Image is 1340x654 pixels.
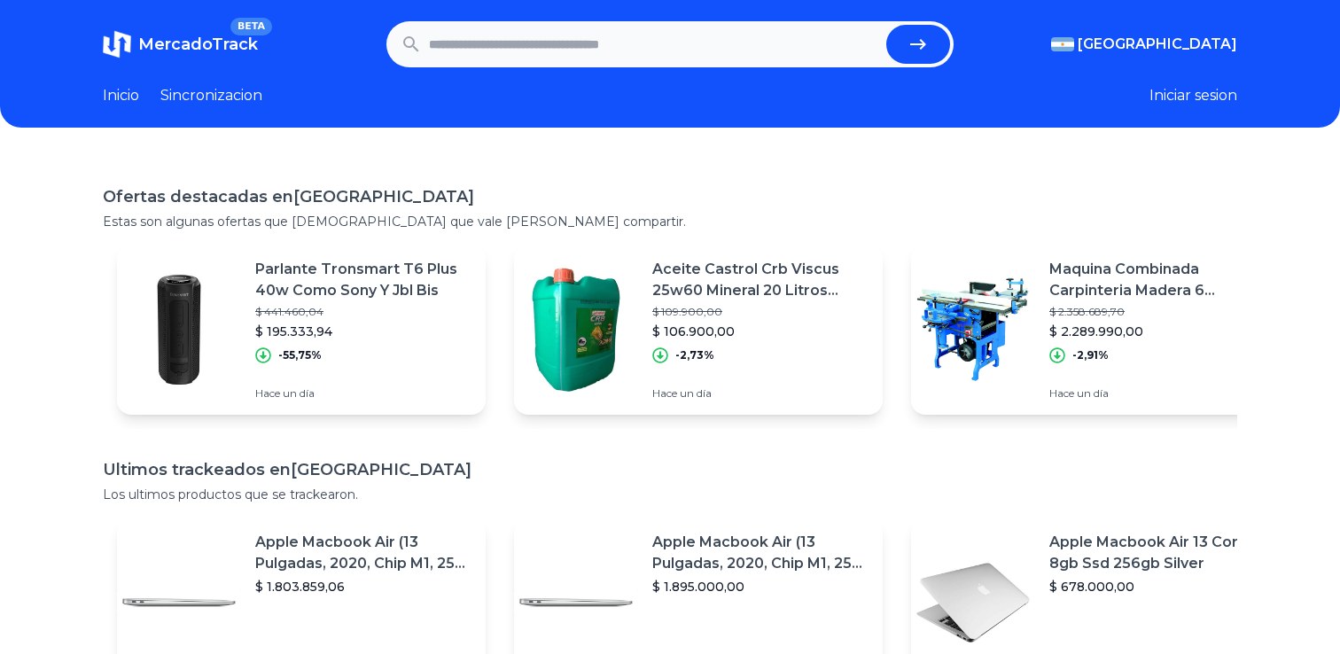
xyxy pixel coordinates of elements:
[117,245,486,415] a: Featured imageParlante Tronsmart T6 Plus 40w Como Sony Y Jbl Bis$ 441.460,04$ 195.333,94-55,75%Ha...
[230,18,272,35] span: BETA
[103,30,131,58] img: MercadoTrack
[514,245,883,415] a: Featured imageAceite Castrol Crb Viscus 25w60 Mineral 20 Litros Maranello$ 109.900,00$ 106.900,00...
[138,35,258,54] span: MercadoTrack
[103,184,1237,209] h1: Ofertas destacadas en [GEOGRAPHIC_DATA]
[1078,34,1237,55] span: [GEOGRAPHIC_DATA]
[1049,578,1266,596] p: $ 678.000,00
[1051,37,1074,51] img: Argentina
[652,532,869,574] p: Apple Macbook Air (13 Pulgadas, 2020, Chip M1, 256 Gb De Ssd, 8 Gb De Ram) - Plata
[652,578,869,596] p: $ 1.895.000,00
[911,268,1035,392] img: Featured image
[255,323,471,340] p: $ 195.333,94
[103,30,258,58] a: MercadoTrackBETA
[103,486,1237,503] p: Los ultimos productos que se trackearon.
[1049,305,1266,319] p: $ 2.358.689,70
[1049,323,1266,340] p: $ 2.289.990,00
[117,268,241,392] img: Featured image
[1049,532,1266,574] p: Apple Macbook Air 13 Core I5 8gb Ssd 256gb Silver
[514,268,638,392] img: Featured image
[255,532,471,574] p: Apple Macbook Air (13 Pulgadas, 2020, Chip M1, 256 Gb De Ssd, 8 Gb De Ram) - Plata
[1049,259,1266,301] p: Maquina Combinada Carpinteria Madera 6 Funciones 3 Hp Kld
[911,245,1280,415] a: Featured imageMaquina Combinada Carpinteria Madera 6 Funciones 3 Hp Kld$ 2.358.689,70$ 2.289.990,...
[255,386,471,401] p: Hace un día
[278,348,322,362] p: -55,75%
[255,259,471,301] p: Parlante Tronsmart T6 Plus 40w Como Sony Y Jbl Bis
[652,305,869,319] p: $ 109.900,00
[652,323,869,340] p: $ 106.900,00
[652,259,869,301] p: Aceite Castrol Crb Viscus 25w60 Mineral 20 Litros Maranello
[255,305,471,319] p: $ 441.460,04
[103,85,139,106] a: Inicio
[1149,85,1237,106] button: Iniciar sesion
[652,386,869,401] p: Hace un día
[675,348,714,362] p: -2,73%
[160,85,262,106] a: Sincronizacion
[1051,34,1237,55] button: [GEOGRAPHIC_DATA]
[1049,386,1266,401] p: Hace un día
[1072,348,1109,362] p: -2,91%
[103,213,1237,230] p: Estas son algunas ofertas que [DEMOGRAPHIC_DATA] que vale [PERSON_NAME] compartir.
[103,457,1237,482] h1: Ultimos trackeados en [GEOGRAPHIC_DATA]
[255,578,471,596] p: $ 1.803.859,06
